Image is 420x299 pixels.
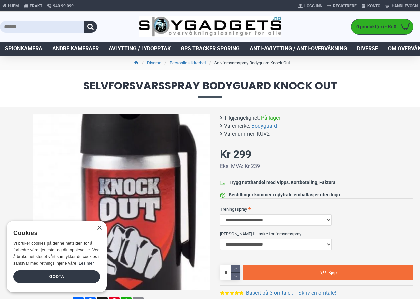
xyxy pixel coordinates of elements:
[8,3,19,9] span: Hjem
[47,42,104,56] a: Andre kameraer
[109,45,171,53] span: Avlytting / Lydopptak
[261,114,280,122] span: På lager
[357,45,378,53] span: Diverse
[246,289,293,297] a: Basert på 3 omtaler.
[392,3,418,9] span: Handlevogn
[79,261,94,266] a: Les mer, opens a new window
[147,60,161,66] a: Diverse
[220,204,413,214] label: Treningsspray
[115,284,118,287] span: Go to slide 1
[383,1,420,11] a: Handlevogn
[53,3,74,9] span: 940 99 099
[298,289,336,297] a: Skriv en omtale!
[120,284,123,287] span: Go to slide 2
[198,196,210,208] div: Next slide
[245,42,352,56] a: Anti-avlytting / Anti-overvåkning
[325,1,359,11] a: Registrere
[139,16,281,37] img: SpyGadgets.no
[104,42,176,56] a: Avlytting / Lydopptak
[33,114,210,290] img: Forsvarsspray - Lovlig Pepperspray - SpyGadgets.no
[7,80,413,97] span: Selvforsvarsspray Bodyguard Knock Out
[295,290,296,296] b: -
[296,1,325,11] a: Logg Inn
[224,122,250,130] b: Varemerke:
[33,196,45,208] div: Previous slide
[251,122,277,130] a: Bodyguard
[13,241,100,265] span: Vi bruker cookies på denne nettsiden for å forbedre våre tjenester og din opplevelse. Ved å bruke...
[351,23,398,30] span: 0 produkt(er) - Kr 0
[367,3,380,9] span: Konto
[359,1,383,11] a: Konto
[229,179,336,186] div: Trygg netthandel med Vipps, Kortbetaling, Faktura
[220,228,413,239] label: [PERSON_NAME] til taske for forsvarsspray
[328,270,337,275] span: Kjøp
[224,114,260,122] b: Tilgjengelighet:
[224,130,256,138] b: Varenummer:
[250,45,347,53] span: Anti-avlytting / Anti-overvåkning
[126,284,128,287] span: Go to slide 3
[52,45,99,53] span: Andre kameraer
[304,3,322,9] span: Logg Inn
[257,130,270,138] span: KUV2
[170,60,206,66] a: Personlig sikkerhet
[13,270,100,283] div: Godta
[352,42,383,56] a: Diverse
[13,226,96,240] div: Cookies
[5,45,42,53] span: Spionkamera
[220,147,251,162] div: Kr 299
[181,45,240,53] span: GPS Tracker Sporing
[97,226,102,231] div: Close
[333,3,357,9] span: Registrere
[229,191,340,198] div: Bestillinger kommer i nøytrale emballasjer uten logo
[176,42,245,56] a: GPS Tracker Sporing
[351,19,413,34] a: 0 produkt(er) - Kr 0
[30,3,42,9] span: Frakt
